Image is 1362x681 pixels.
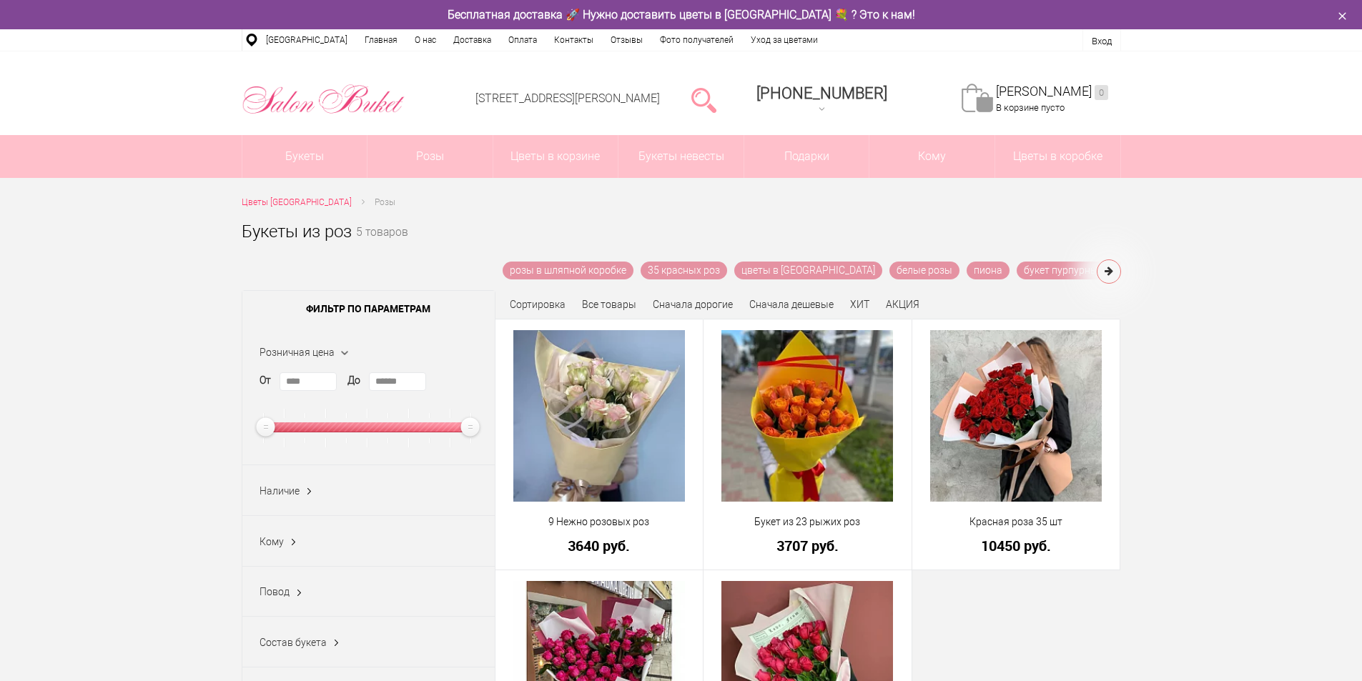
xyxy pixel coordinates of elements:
[231,7,1132,22] div: Бесплатная доставка 🚀 Нужно доставить цветы в [GEOGRAPHIC_DATA] 💐 ? Это к нам!
[1017,262,1129,279] a: букет пурпурных роз
[500,29,546,51] a: Оплата
[869,135,995,178] span: Кому
[744,135,869,178] a: Подарки
[653,299,733,310] a: Сначала дорогие
[493,135,618,178] a: Цветы в корзине
[260,485,300,497] span: Наличие
[242,291,495,327] span: Фильтр по параметрам
[930,330,1102,502] img: Красная роза 35 шт
[922,538,1111,553] a: 10450 руб.
[260,637,327,648] span: Состав букета
[602,29,651,51] a: Отзывы
[375,197,395,207] span: Розы
[445,29,500,51] a: Доставка
[242,197,352,207] span: Цветы [GEOGRAPHIC_DATA]
[242,81,405,118] img: Цветы Нижний Новгород
[742,29,826,51] a: Уход за цветами
[260,536,284,547] span: Кому
[996,84,1108,100] a: [PERSON_NAME]
[505,538,694,553] a: 3640 руб.
[1095,85,1108,100] ins: 0
[889,262,959,279] a: белые розы
[756,84,887,102] span: [PHONE_NUMBER]
[651,29,742,51] a: Фото получателей
[886,299,919,310] a: АКЦИЯ
[356,227,408,262] small: 5 товаров
[347,373,360,388] label: До
[618,135,744,178] a: Букеты невесты
[713,538,902,553] a: 3707 руб.
[995,135,1120,178] a: Цветы в коробке
[721,330,893,502] img: Букет из 23 рыжих роз
[734,262,882,279] a: цветы в [GEOGRAPHIC_DATA]
[996,102,1065,113] span: В корзине пусто
[713,515,902,530] a: Букет из 23 рыжих роз
[475,91,660,105] a: [STREET_ADDRESS][PERSON_NAME]
[242,195,352,210] a: Цветы [GEOGRAPHIC_DATA]
[1092,36,1112,46] a: Вход
[641,262,727,279] a: 35 красных роз
[260,586,290,597] span: Повод
[922,515,1111,530] a: Красная роза 35 шт
[242,219,352,244] h1: Букеты из роз
[367,135,493,178] a: Розы
[406,29,445,51] a: О нас
[260,373,271,388] label: От
[749,299,834,310] a: Сначала дешевые
[748,79,896,120] a: [PHONE_NUMBER]
[257,29,356,51] a: [GEOGRAPHIC_DATA]
[505,515,694,530] a: 9 Нежно розовых роз
[967,262,1010,279] a: пиона
[513,330,685,502] img: 9 Нежно розовых роз
[582,299,636,310] a: Все товары
[850,299,869,310] a: ХИТ
[242,135,367,178] a: Букеты
[356,29,406,51] a: Главная
[260,347,335,358] span: Розничная цена
[546,29,602,51] a: Контакты
[503,262,633,279] a: розы в шляпной коробке
[510,299,566,310] span: Сортировка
